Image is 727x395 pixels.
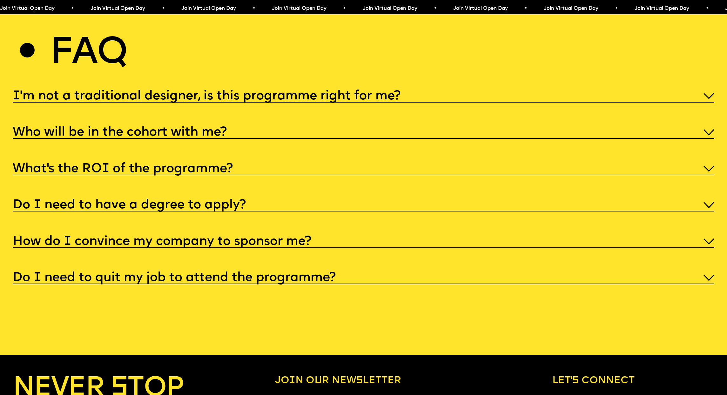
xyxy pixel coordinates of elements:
span: • [697,6,700,11]
span: • [335,6,338,11]
h2: Faq [50,38,127,70]
h5: Do I need to quit my job to attend the programme? [13,275,336,281]
h5: I'm not a traditional designer, is this programme right for me? [13,93,401,99]
h5: What’s the ROI of the programme? [13,166,233,172]
h6: Join our newsletter [275,375,476,387]
span: • [63,6,66,11]
span: • [244,6,247,11]
h5: Do I need to have a degree to apply? [13,202,246,208]
span: • [516,6,519,11]
span: • [153,6,156,11]
h5: How do I convince my company to sponsor me? [13,238,311,245]
h6: Let’s connect [552,375,714,387]
span: • [607,6,609,11]
span: • [425,6,428,11]
h5: Who will be in the cohort with me? [13,129,227,136]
